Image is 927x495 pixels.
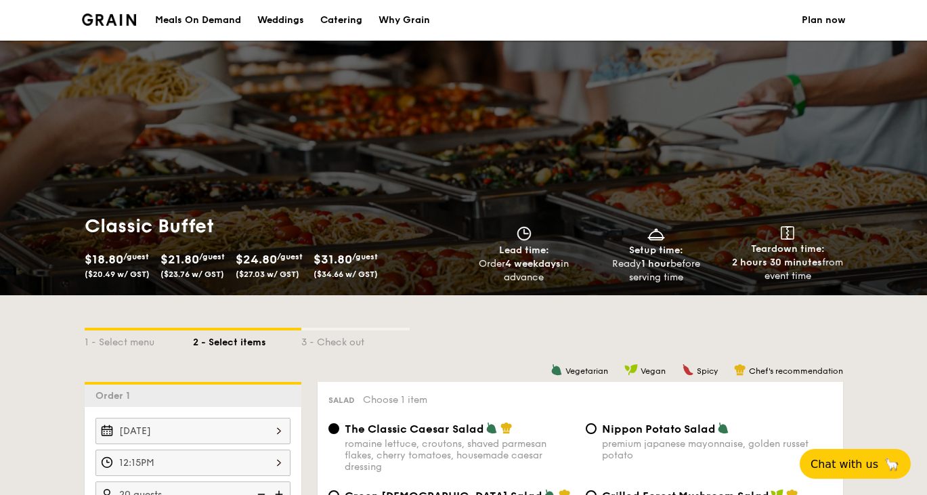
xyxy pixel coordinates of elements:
div: 3 - Check out [301,330,410,349]
strong: 4 weekdays [505,258,561,270]
span: Chef's recommendation [749,366,843,376]
img: icon-vegetarian.fe4039eb.svg [486,422,498,434]
span: Lead time: [499,244,549,256]
button: Chat with us🦙 [800,449,911,479]
h1: Classic Buffet [85,214,458,238]
span: ($27.03 w/ GST) [236,270,299,279]
span: /guest [352,252,378,261]
div: from event time [727,256,848,283]
img: icon-vegetarian.fe4039eb.svg [551,364,563,376]
span: $21.80 [160,252,199,267]
img: icon-chef-hat.a58ddaea.svg [734,364,746,376]
div: romaine lettuce, croutons, shaved parmesan flakes, cherry tomatoes, housemade caesar dressing [345,438,575,473]
span: Choose 1 item [363,394,427,406]
img: icon-clock.2db775ea.svg [514,226,534,241]
img: icon-spicy.37a8142b.svg [682,364,694,376]
span: Teardown time: [751,243,825,255]
input: The Classic Caesar Saladromaine lettuce, croutons, shaved parmesan flakes, cherry tomatoes, house... [328,423,339,434]
img: icon-vegan.f8ff3823.svg [624,364,638,376]
input: Event date [95,418,290,444]
div: Order in advance [464,257,585,284]
span: The Classic Caesar Salad [345,423,484,435]
img: icon-dish.430c3a2e.svg [646,226,666,241]
span: $24.80 [236,252,277,267]
div: 1 - Select menu [85,330,193,349]
a: Logotype [82,14,137,26]
span: Spicy [697,366,718,376]
span: $31.80 [314,252,352,267]
input: Nippon Potato Saladpremium japanese mayonnaise, golden russet potato [586,423,597,434]
span: /guest [123,252,149,261]
span: Salad [328,395,355,405]
span: ($20.49 w/ GST) [85,270,150,279]
img: Grain [82,14,137,26]
span: Chat with us [811,458,878,471]
span: Nippon Potato Salad [602,423,716,435]
span: Order 1 [95,390,135,402]
span: /guest [199,252,225,261]
span: Vegetarian [565,366,608,376]
span: 🦙 [884,456,900,472]
strong: 1 hour [641,258,670,270]
span: /guest [277,252,303,261]
img: icon-vegetarian.fe4039eb.svg [717,422,729,434]
span: Vegan [641,366,666,376]
img: icon-teardown.65201eee.svg [781,226,794,240]
strong: 2 hours 30 minutes [732,257,822,268]
input: Event time [95,450,290,476]
span: ($34.66 w/ GST) [314,270,378,279]
img: icon-chef-hat.a58ddaea.svg [500,422,513,434]
div: premium japanese mayonnaise, golden russet potato [602,438,832,461]
span: ($23.76 w/ GST) [160,270,224,279]
span: Setup time: [629,244,683,256]
div: Ready before serving time [595,257,716,284]
span: $18.80 [85,252,123,267]
div: 2 - Select items [193,330,301,349]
